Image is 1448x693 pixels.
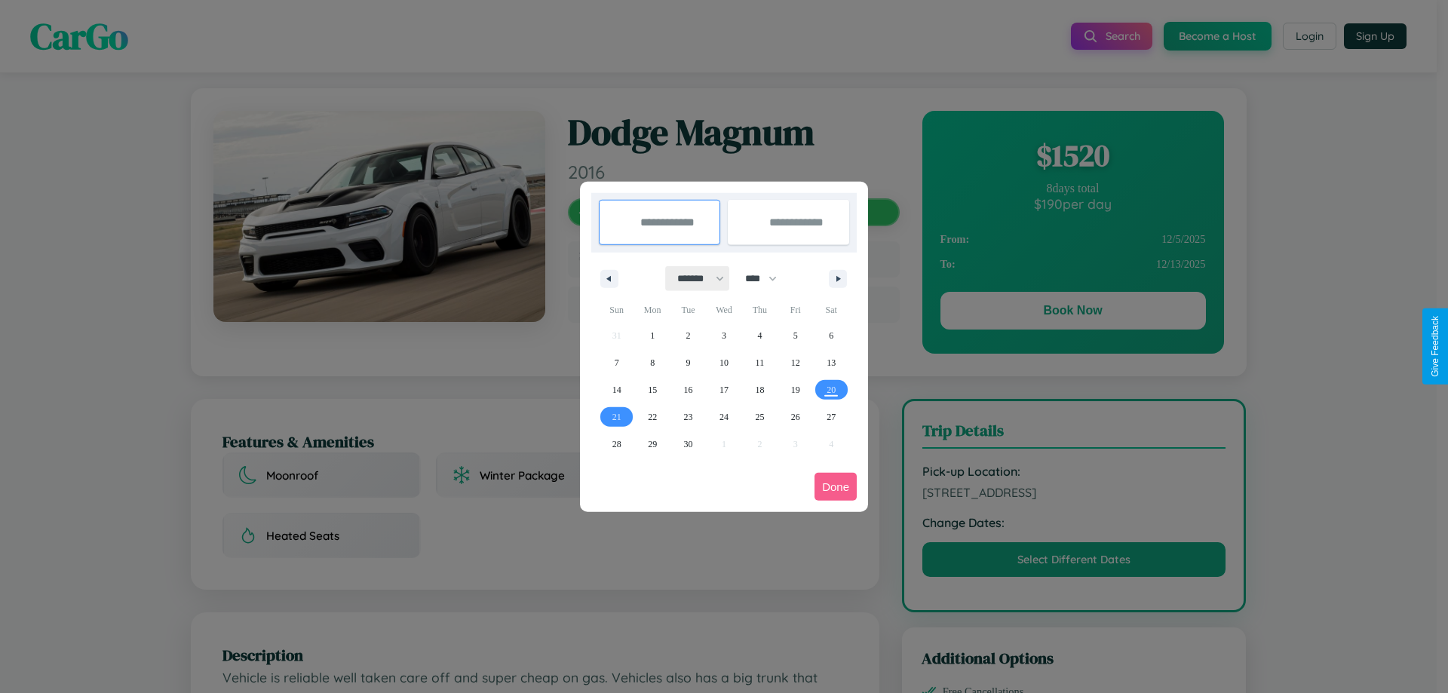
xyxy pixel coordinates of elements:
button: 29 [634,431,670,458]
button: 9 [670,349,706,376]
button: 26 [778,403,813,431]
span: Wed [706,298,741,322]
button: 27 [814,403,849,431]
span: 18 [755,376,764,403]
span: 28 [612,431,621,458]
button: 22 [634,403,670,431]
span: Mon [634,298,670,322]
button: 21 [599,403,634,431]
span: 25 [755,403,764,431]
button: 10 [706,349,741,376]
button: 7 [599,349,634,376]
button: 25 [742,403,778,431]
button: 19 [778,376,813,403]
span: 3 [722,322,726,349]
span: 6 [829,322,833,349]
button: 14 [599,376,634,403]
span: Tue [670,298,706,322]
span: 22 [648,403,657,431]
span: Thu [742,298,778,322]
button: 28 [599,431,634,458]
span: 12 [791,349,800,376]
span: 2 [686,322,691,349]
button: 20 [814,376,849,403]
button: 30 [670,431,706,458]
button: 6 [814,322,849,349]
button: 18 [742,376,778,403]
span: 21 [612,403,621,431]
span: 29 [648,431,657,458]
span: 9 [686,349,691,376]
span: 14 [612,376,621,403]
span: 24 [719,403,729,431]
span: Sat [814,298,849,322]
button: 4 [742,322,778,349]
span: 7 [615,349,619,376]
span: Fri [778,298,813,322]
span: 4 [757,322,762,349]
button: 1 [634,322,670,349]
button: 17 [706,376,741,403]
button: 8 [634,349,670,376]
div: Give Feedback [1430,316,1440,377]
span: 17 [719,376,729,403]
button: 24 [706,403,741,431]
button: 16 [670,376,706,403]
span: 23 [684,403,693,431]
button: 5 [778,322,813,349]
span: 27 [827,403,836,431]
button: 12 [778,349,813,376]
span: 19 [791,376,800,403]
button: 3 [706,322,741,349]
span: 26 [791,403,800,431]
button: 23 [670,403,706,431]
span: 5 [793,322,798,349]
span: 20 [827,376,836,403]
span: 10 [719,349,729,376]
span: 15 [648,376,657,403]
button: Done [814,473,857,501]
button: 11 [742,349,778,376]
span: 11 [756,349,765,376]
button: 13 [814,349,849,376]
button: 15 [634,376,670,403]
span: 30 [684,431,693,458]
button: 2 [670,322,706,349]
span: 1 [650,322,655,349]
span: 8 [650,349,655,376]
span: 16 [684,376,693,403]
span: Sun [599,298,634,322]
span: 13 [827,349,836,376]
